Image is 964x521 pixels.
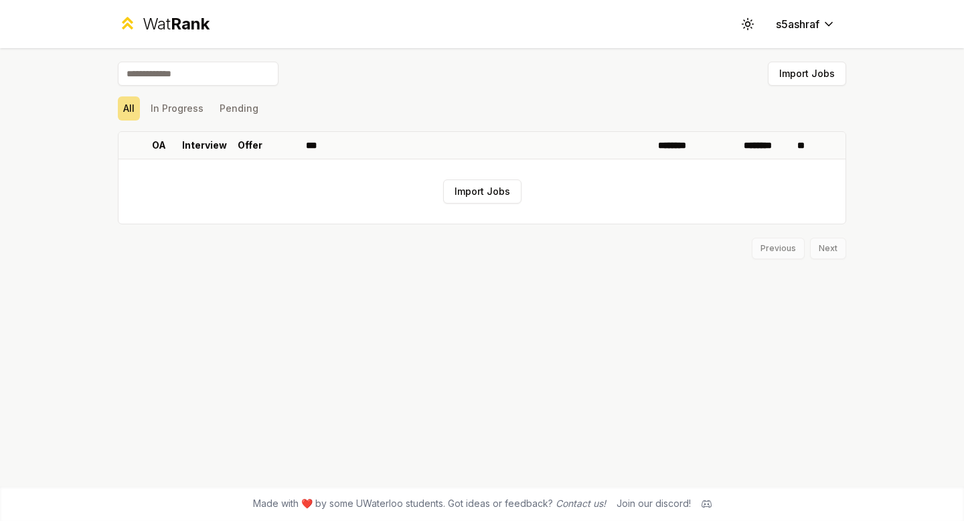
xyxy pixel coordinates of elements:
[118,13,210,35] a: WatRank
[443,179,521,204] button: Import Jobs
[171,14,210,33] span: Rank
[556,498,606,509] a: Contact us!
[765,12,846,36] button: s5ashraf
[145,96,209,121] button: In Progress
[238,139,262,152] p: Offer
[152,139,166,152] p: OA
[182,139,227,152] p: Interview
[118,96,140,121] button: All
[617,497,691,510] div: Join our discord!
[253,497,606,510] span: Made with ❤️ by some UWaterloo students. Got ideas or feedback?
[214,96,264,121] button: Pending
[768,62,846,86] button: Import Jobs
[776,16,819,32] span: s5ashraf
[143,13,210,35] div: Wat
